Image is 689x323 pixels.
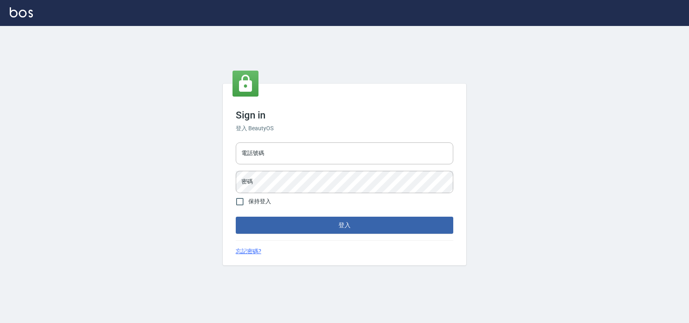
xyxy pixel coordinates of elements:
a: 忘記密碼? [236,247,261,256]
span: 保持登入 [248,197,271,206]
h6: 登入 BeautyOS [236,124,453,133]
button: 登入 [236,217,453,234]
h3: Sign in [236,110,453,121]
img: Logo [10,7,33,17]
